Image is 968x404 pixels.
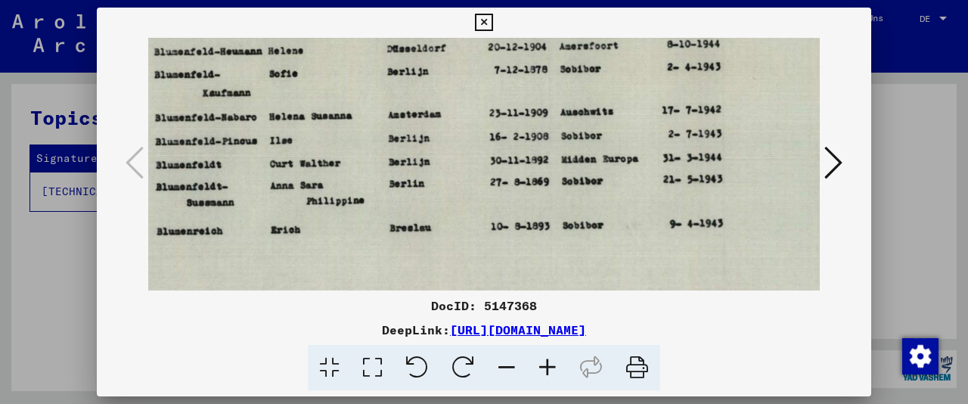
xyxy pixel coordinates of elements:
[450,322,586,337] a: [URL][DOMAIN_NAME]
[902,338,939,374] img: Zustimmung ändern
[97,297,871,315] div: DocID: 5147368
[97,321,871,339] div: DeepLink:
[901,337,938,374] div: Zustimmung ändern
